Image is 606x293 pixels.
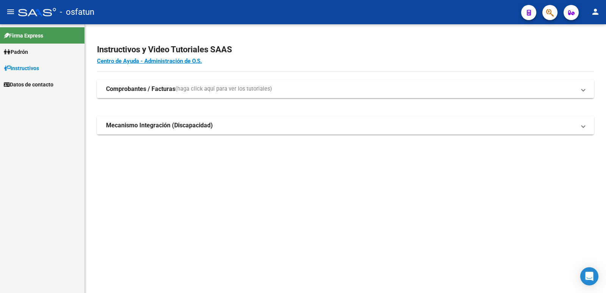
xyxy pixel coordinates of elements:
[175,85,272,93] span: (haga click aquí para ver los tutoriales)
[97,80,594,98] mat-expansion-panel-header: Comprobantes / Facturas(haga click aquí para ver los tutoriales)
[591,7,600,16] mat-icon: person
[97,116,594,135] mat-expansion-panel-header: Mecanismo Integración (Discapacidad)
[97,58,202,64] a: Centro de Ayuda - Administración de O.S.
[4,80,53,89] span: Datos de contacto
[106,85,175,93] strong: Comprobantes / Facturas
[60,4,94,20] span: - osfatun
[580,267,598,285] div: Open Intercom Messenger
[4,31,43,40] span: Firma Express
[97,42,594,57] h2: Instructivos y Video Tutoriales SAAS
[4,64,39,72] span: Instructivos
[4,48,28,56] span: Padrón
[6,7,15,16] mat-icon: menu
[106,121,213,130] strong: Mecanismo Integración (Discapacidad)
